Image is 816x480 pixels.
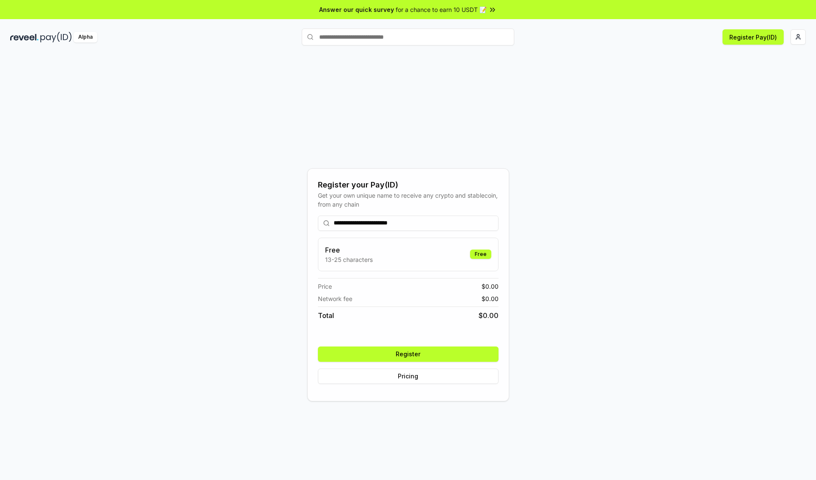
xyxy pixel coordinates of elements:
[396,5,487,14] span: for a chance to earn 10 USDT 📝
[318,191,499,209] div: Get your own unique name to receive any crypto and stablecoin, from any chain
[318,179,499,191] div: Register your Pay(ID)
[325,255,373,264] p: 13-25 characters
[74,32,97,43] div: Alpha
[325,245,373,255] h3: Free
[318,294,352,303] span: Network fee
[479,310,499,321] span: $ 0.00
[482,282,499,291] span: $ 0.00
[318,310,334,321] span: Total
[318,369,499,384] button: Pricing
[318,347,499,362] button: Register
[10,32,39,43] img: reveel_dark
[40,32,72,43] img: pay_id
[470,250,491,259] div: Free
[319,5,394,14] span: Answer our quick survey
[722,29,784,45] button: Register Pay(ID)
[318,282,332,291] span: Price
[482,294,499,303] span: $ 0.00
